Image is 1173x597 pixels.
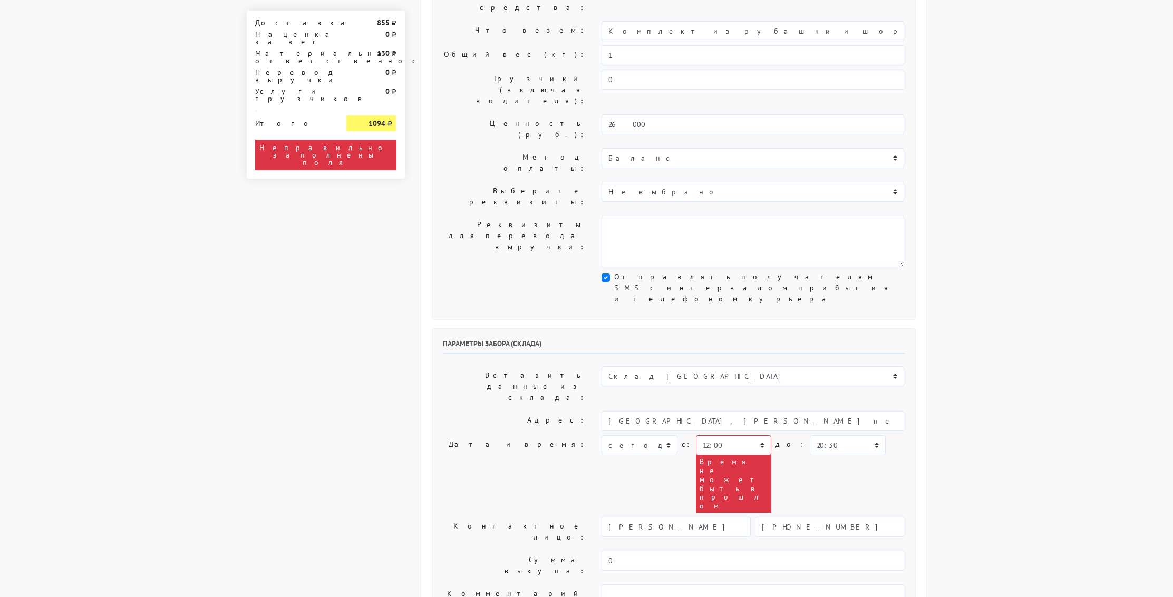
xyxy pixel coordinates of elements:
div: Доставка [247,19,339,26]
label: Что везем: [435,21,594,41]
label: Грузчики (включая водителя): [435,70,594,110]
strong: 0 [385,67,390,77]
strong: 1094 [369,119,385,128]
input: Телефон [755,517,904,537]
label: Ценность (руб.): [435,114,594,144]
div: Материальная ответственность [247,50,339,64]
label: Отправлять получателям SMS с интервалом прибытия и телефоном курьера [614,271,904,305]
label: Контактное лицо: [435,517,594,546]
input: Имя [602,517,751,537]
div: Время не может быть в прошлом [696,455,771,513]
label: c: [682,435,692,454]
div: Итого [255,115,331,127]
div: Неправильно заполнены поля [255,140,396,170]
label: Адрес: [435,411,594,431]
label: до: [775,435,806,454]
label: Реквизиты для перевода выручки: [435,216,594,267]
div: Услуги грузчиков [247,87,339,102]
strong: 0 [385,30,390,39]
label: Общий вес (кг): [435,45,594,65]
strong: 0 [385,86,390,96]
strong: 130 [377,48,390,58]
strong: 855 [377,18,390,27]
label: Метод оплаты: [435,148,594,178]
label: Выберите реквизиты: [435,182,594,211]
h6: Параметры забора (склада) [443,339,905,354]
label: Дата и время: [435,435,594,513]
label: Сумма выкупа: [435,551,594,580]
label: Вставить данные из склада: [435,366,594,407]
div: Перевод выручки [247,68,339,83]
div: Наценка за вес [247,31,339,45]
